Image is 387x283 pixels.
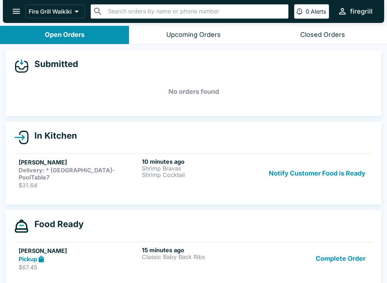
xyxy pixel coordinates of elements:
[142,254,262,260] p: Classic Baby Back Ribs
[306,8,309,15] p: 0
[19,182,139,189] p: $31.64
[14,79,373,105] h5: No orders found
[142,246,262,254] h6: 15 minutes ago
[19,264,139,271] p: $67.45
[45,31,85,39] div: Open Orders
[19,255,37,263] strong: Pickup
[266,158,368,189] button: Notify Customer Food is Ready
[166,31,221,39] div: Upcoming Orders
[19,158,139,167] h5: [PERSON_NAME]
[142,165,262,172] p: Shrimp Bravas
[25,5,85,18] button: Fire Grill Waikiki
[313,246,368,271] button: Complete Order
[335,4,376,19] button: firegrill
[14,242,373,275] a: [PERSON_NAME]Pickup$67.4515 minutes agoClassic Baby Back RibsComplete Order
[29,8,72,15] p: Fire Grill Waikiki
[19,246,139,255] h5: [PERSON_NAME]
[311,8,326,15] p: Alerts
[14,153,373,193] a: [PERSON_NAME]Delivery: * [GEOGRAPHIC_DATA]-PoolTable7$31.6410 minutes agoShrimp BravasShrimp Cock...
[350,7,373,16] div: firegrill
[142,172,262,178] p: Shrimp Cocktail
[29,130,77,141] h4: In Kitchen
[106,6,285,16] input: Search orders by name or phone number
[142,158,262,165] h6: 10 minutes ago
[7,2,25,20] button: open drawer
[29,219,83,230] h4: Food Ready
[19,167,115,181] strong: Delivery: * [GEOGRAPHIC_DATA]-PoolTable7
[29,59,78,69] h4: Submitted
[300,31,345,39] div: Closed Orders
